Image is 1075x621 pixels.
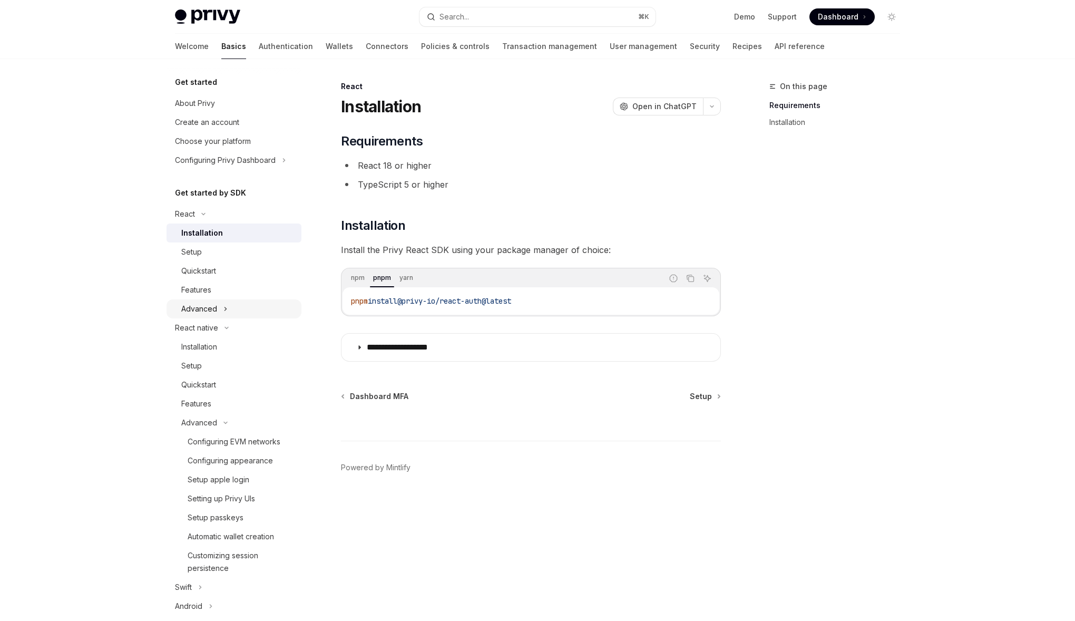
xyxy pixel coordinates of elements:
button: Toggle React section [167,205,301,224]
a: Dashboard [809,8,875,25]
button: Toggle Configuring Privy Dashboard section [167,151,301,170]
a: Setup [690,391,720,402]
span: pnpm [351,296,368,306]
button: Toggle Advanced section [167,299,301,318]
a: Setup [167,242,301,261]
a: Installation [167,224,301,242]
div: React [341,81,721,92]
button: Toggle Swift section [167,578,301,597]
div: Automatic wallet creation [188,530,274,543]
span: Requirements [341,133,423,150]
a: Recipes [732,34,762,59]
div: Android [175,600,202,613]
a: Create an account [167,113,301,132]
span: Dashboard [818,12,858,22]
button: Toggle React native section [167,318,301,337]
img: light logo [175,9,240,24]
div: Installation [181,341,217,353]
button: Ask AI [700,271,714,285]
button: Report incorrect code [667,271,680,285]
a: Support [768,12,797,22]
a: User management [610,34,677,59]
a: Configuring EVM networks [167,432,301,451]
div: Configuring appearance [188,454,273,467]
div: Features [181,284,211,296]
span: Open in ChatGPT [632,101,697,112]
a: Features [167,394,301,413]
a: Dashboard MFA [342,391,408,402]
button: Toggle Advanced section [167,413,301,432]
div: Configuring EVM networks [188,435,280,448]
a: Authentication [259,34,313,59]
a: Quickstart [167,261,301,280]
div: Advanced [181,303,217,315]
a: Customizing session persistence [167,546,301,578]
h5: Get started by SDK [175,187,246,199]
a: Configuring appearance [167,451,301,470]
a: Powered by Mintlify [341,462,411,473]
a: Wallets [326,34,353,59]
a: Transaction management [502,34,597,59]
a: Automatic wallet creation [167,527,301,546]
div: pnpm [370,271,394,284]
li: TypeScript 5 or higher [341,177,721,192]
div: Quickstart [181,265,216,277]
div: Setup [181,246,202,258]
span: Installation [341,217,405,234]
a: Welcome [175,34,209,59]
div: React [175,208,195,220]
div: Create an account [175,116,239,129]
a: Setup passkeys [167,508,301,527]
button: Copy the contents from the code block [683,271,697,285]
a: Setup [167,356,301,375]
a: Installation [167,337,301,356]
a: Installation [769,114,908,131]
h1: Installation [341,97,421,116]
h5: Get started [175,76,217,89]
a: About Privy [167,94,301,113]
div: Setting up Privy UIs [188,492,255,505]
div: React native [175,322,218,334]
a: Choose your platform [167,132,301,151]
div: Advanced [181,416,217,429]
button: Toggle dark mode [883,8,900,25]
span: Setup [690,391,712,402]
li: React 18 or higher [341,158,721,173]
div: npm [348,271,368,284]
span: @privy-io/react-auth@latest [397,296,511,306]
a: Policies & controls [421,34,490,59]
div: Swift [175,581,192,594]
div: Quickstart [181,379,216,391]
span: On this page [780,80,827,93]
button: Toggle Android section [167,597,301,616]
div: Configuring Privy Dashboard [175,154,276,167]
a: Setup apple login [167,470,301,489]
div: Setup apple login [188,473,249,486]
a: Demo [734,12,755,22]
div: Installation [181,227,223,239]
a: Connectors [366,34,408,59]
div: Setup passkeys [188,511,243,524]
a: Requirements [769,97,908,114]
a: Security [690,34,720,59]
a: Features [167,280,301,299]
span: Install the Privy React SDK using your package manager of choice: [341,242,721,257]
span: ⌘ K [638,13,649,21]
div: Setup [181,360,202,372]
a: API reference [775,34,825,59]
div: Choose your platform [175,135,251,148]
a: Basics [221,34,246,59]
a: Setting up Privy UIs [167,489,301,508]
span: install [368,296,397,306]
div: About Privy [175,97,215,110]
button: Open in ChatGPT [613,98,703,115]
span: Dashboard MFA [350,391,408,402]
div: Search... [439,11,469,23]
div: Customizing session persistence [188,549,295,575]
button: Open search [419,7,656,26]
div: Features [181,397,211,410]
a: Quickstart [167,375,301,394]
div: yarn [396,271,416,284]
